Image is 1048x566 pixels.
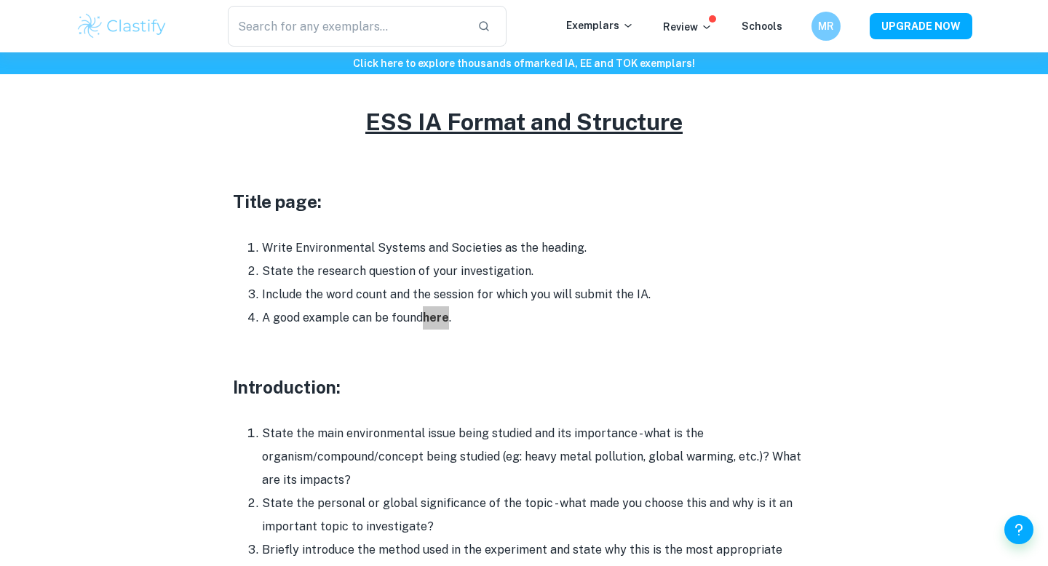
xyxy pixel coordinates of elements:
h6: Click here to explore thousands of marked IA, EE and TOK exemplars ! [3,55,1045,71]
li: State the personal or global significance of the topic - what made you choose this and why is it ... [262,492,815,538]
a: here [423,311,449,324]
li: State the main environmental issue being studied and its importance - what is the organism/compou... [262,422,815,492]
input: Search for any exemplars... [228,6,466,47]
li: Write Environmental Systems and Societies as the heading. [262,236,815,260]
button: Help and Feedback [1004,515,1033,544]
h3: Introduction: [233,374,815,400]
h6: MR [818,18,835,34]
p: Exemplars [566,17,634,33]
a: Schools [742,20,782,32]
li: Include the word count and the session for which you will submit the IA. [262,283,815,306]
h3: Title page: [233,188,815,215]
li: State the research question of your investigation. [262,260,815,283]
u: ESS IA Format and Structure [365,108,683,135]
p: Review [663,19,712,35]
button: UPGRADE NOW [870,13,972,39]
img: Clastify logo [76,12,168,41]
li: A good example can be found . [262,306,815,330]
button: MR [811,12,841,41]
